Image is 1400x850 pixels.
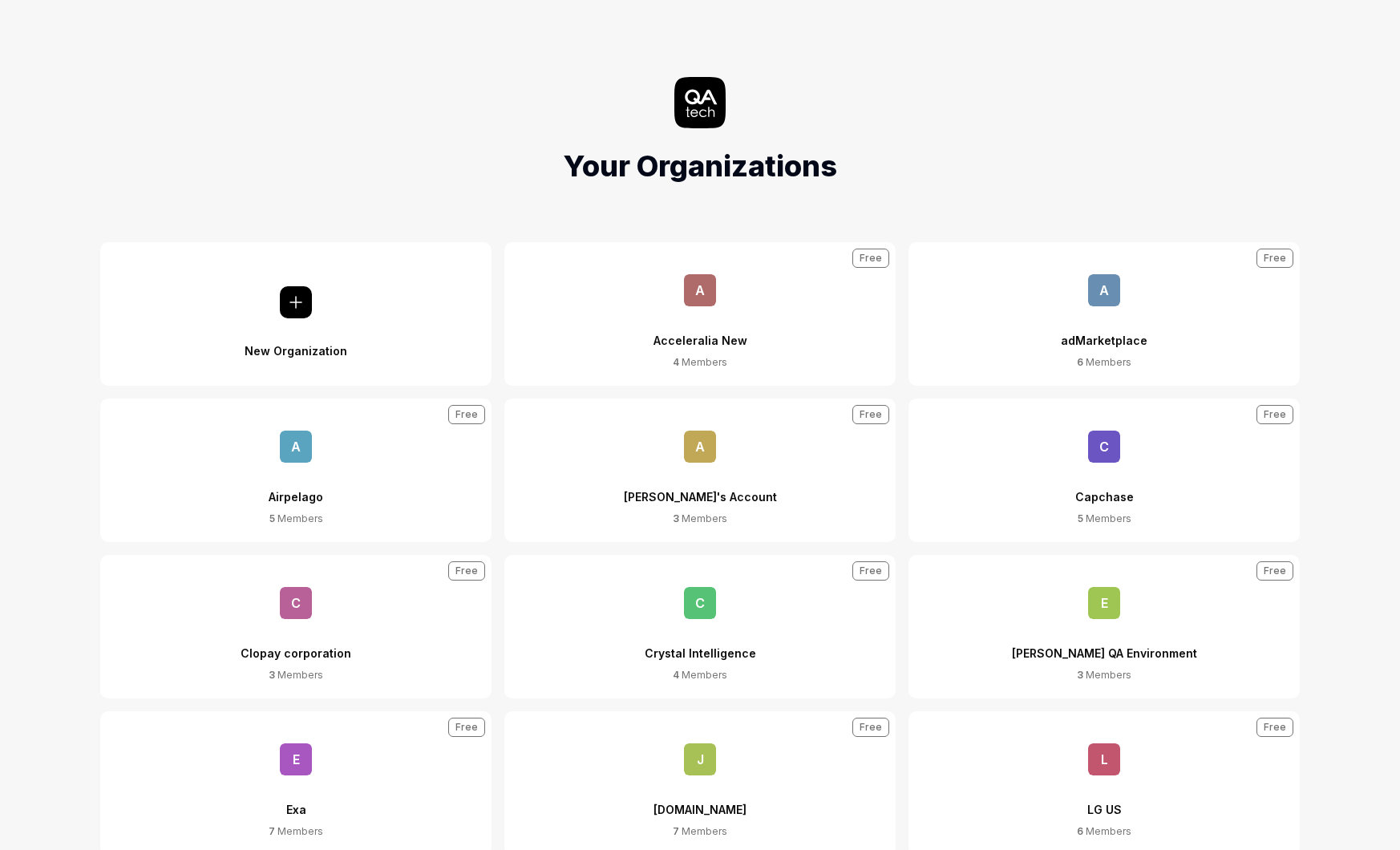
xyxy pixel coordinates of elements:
button: E[PERSON_NAME] QA Environment3 MembersFree [908,555,1300,698]
div: Free [448,405,485,424]
span: 3 [1077,669,1083,681]
div: Members [673,512,727,526]
button: AAirpelago5 MembersFree [100,399,492,542]
div: Members [1078,512,1131,526]
h1: Your Organizations [563,144,837,188]
div: Airpelago [269,463,323,512]
div: Members [673,668,727,682]
span: J [684,743,716,775]
button: New Organization [100,242,492,386]
div: New Organization [245,318,347,358]
span: 3 [673,512,679,524]
div: Members [269,824,323,839]
div: Free [1256,405,1293,424]
button: CCrystal Intelligence4 MembersFree [504,555,896,698]
div: Free [448,561,485,581]
div: Capchase [1075,463,1134,512]
div: Free [1256,561,1293,581]
div: Free [1256,249,1293,268]
div: Members [1077,355,1131,370]
button: CCapchase5 MembersFree [908,399,1300,542]
span: 4 [673,669,679,681]
span: 5 [269,512,275,524]
div: Members [673,355,727,370]
div: [DOMAIN_NAME] [653,775,747,824]
div: Clopay corporation [241,619,351,668]
button: A[PERSON_NAME]'s Account3 MembersFree [504,399,896,542]
div: Free [852,405,889,424]
div: Free [852,249,889,268]
div: Members [269,512,323,526]
span: A [684,274,716,306]
div: Free [448,718,485,737]
span: A [684,431,716,463]
div: [PERSON_NAME]'s Account [624,463,777,512]
span: A [280,431,312,463]
div: Free [852,718,889,737]
span: 5 [1078,512,1083,524]
div: Members [673,824,727,839]
div: Free [852,561,889,581]
span: C [280,587,312,619]
span: 4 [673,356,679,368]
div: Exa [286,775,306,824]
span: 7 [673,825,679,837]
button: CClopay corporation3 MembersFree [100,555,492,698]
span: L [1088,743,1120,775]
div: Members [269,668,323,682]
span: 3 [269,669,275,681]
div: adMarketplace [1061,306,1147,355]
span: 6 [1077,356,1083,368]
span: 6 [1077,825,1083,837]
div: LG US [1087,775,1122,824]
button: AAcceleralia New4 MembersFree [504,242,896,386]
span: a [1088,274,1120,306]
span: E [280,743,312,775]
span: C [1088,431,1120,463]
div: Members [1077,668,1131,682]
button: aadMarketplace6 MembersFree [908,242,1300,386]
span: E [1088,587,1120,619]
div: [PERSON_NAME] QA Environment [1012,619,1197,668]
span: 7 [269,825,275,837]
div: Members [1077,824,1131,839]
div: Crystal Intelligence [645,619,756,668]
div: Acceleralia New [653,306,747,355]
span: C [684,587,716,619]
div: Free [1256,718,1293,737]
